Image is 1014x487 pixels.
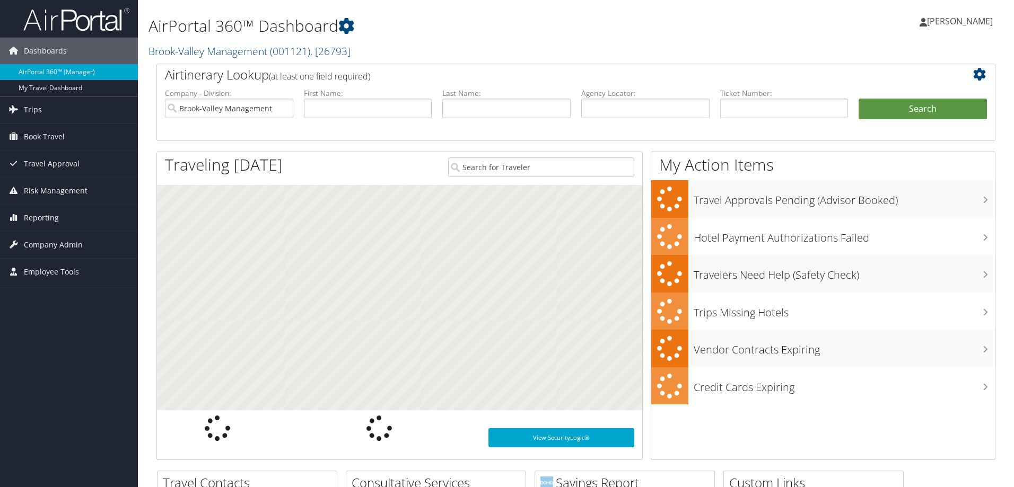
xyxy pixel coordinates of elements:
[651,255,995,293] a: Travelers Need Help (Safety Check)
[148,44,351,58] a: Brook-Valley Management
[651,293,995,330] a: Trips Missing Hotels
[694,225,995,245] h3: Hotel Payment Authorizations Failed
[269,70,370,82] span: (at least one field required)
[310,44,351,58] span: , [ 26793 ]
[694,188,995,208] h3: Travel Approvals Pending (Advisor Booked)
[488,428,634,447] a: View SecurityLogic®
[442,88,571,99] label: Last Name:
[24,38,67,64] span: Dashboards
[24,205,59,231] span: Reporting
[651,367,995,405] a: Credit Cards Expiring
[270,44,310,58] span: ( 001121 )
[694,375,995,395] h3: Credit Cards Expiring
[148,15,719,37] h1: AirPortal 360™ Dashboard
[23,7,129,32] img: airportal-logo.png
[694,337,995,357] h3: Vendor Contracts Expiring
[651,154,995,176] h1: My Action Items
[694,262,995,282] h3: Travelers Need Help (Safety Check)
[24,259,79,285] span: Employee Tools
[24,123,65,150] span: Book Travel
[920,5,1003,37] a: [PERSON_NAME]
[24,150,80,177] span: Travel Approval
[694,300,995,320] h3: Trips Missing Hotels
[24,96,42,123] span: Trips
[651,218,995,255] a: Hotel Payment Authorizations Failed
[165,154,283,176] h1: Traveling [DATE]
[651,330,995,367] a: Vendor Contracts Expiring
[448,157,634,177] input: Search for Traveler
[651,180,995,218] a: Travel Approvals Pending (Advisor Booked)
[165,66,917,84] h2: Airtinerary Lookup
[24,178,88,204] span: Risk Management
[927,15,993,27] span: [PERSON_NAME]
[581,88,710,99] label: Agency Locator:
[24,232,83,258] span: Company Admin
[304,88,432,99] label: First Name:
[165,88,293,99] label: Company - Division:
[859,99,987,120] button: Search
[720,88,849,99] label: Ticket Number:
